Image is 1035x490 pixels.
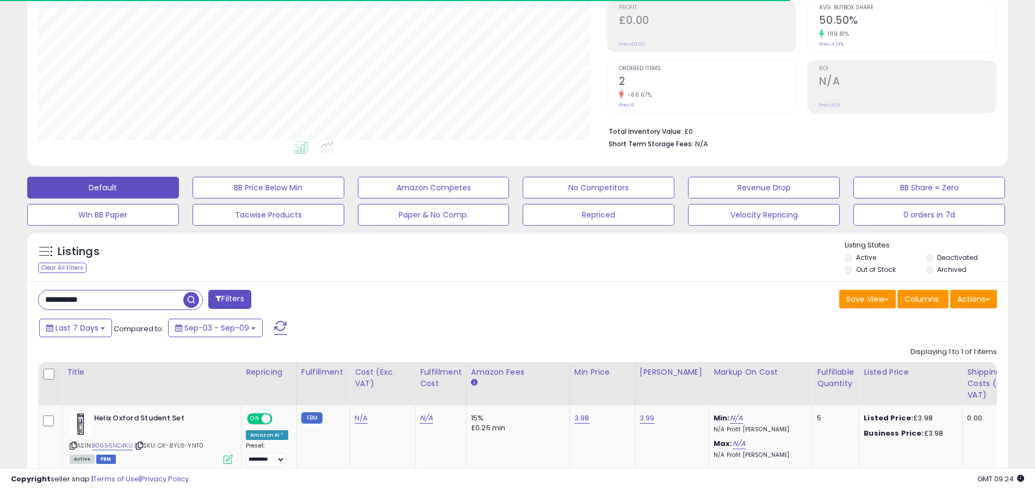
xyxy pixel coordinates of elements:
label: Deactivated [937,253,978,262]
span: Ordered Items [619,66,796,72]
a: Privacy Policy [141,474,189,484]
span: 2025-09-17 09:24 GMT [977,474,1024,484]
h2: £0.00 [619,14,796,29]
button: Tacwise Products [193,204,344,226]
div: Repricing [246,367,292,378]
a: 3.99 [640,413,655,424]
span: Sep-03 - Sep-09 [184,322,249,333]
div: Shipping Costs (Exc. VAT) [967,367,1023,401]
div: Markup on Cost [714,367,808,378]
a: N/A [730,413,743,424]
li: £0 [609,124,989,137]
div: Fulfillment [301,367,345,378]
img: 41Xp1xmz-4L._SL40_.jpg [70,413,91,435]
small: 1119.81% [824,30,849,38]
div: Listed Price [864,367,958,378]
strong: Copyright [11,474,51,484]
span: All listings currently available for purchase on Amazon [70,455,95,464]
div: £3.98 [864,429,954,438]
h2: N/A [819,75,996,90]
button: Save View [839,290,896,308]
p: N/A Profit [PERSON_NAME] [714,451,804,459]
a: 3.98 [574,413,590,424]
div: ASIN: [70,413,233,463]
div: Displaying 1 to 1 of 1 items [910,347,997,357]
span: ON [248,414,262,424]
small: Amazon Fees. [471,378,478,388]
label: Out of Stock [856,265,896,274]
button: Columns [897,290,949,308]
label: Active [856,253,876,262]
small: FBM [301,412,323,424]
button: BB Price Below Min [193,177,344,199]
div: Cost (Exc. VAT) [355,367,411,389]
h5: Listings [58,244,100,259]
button: No Competitors [523,177,674,199]
div: Amazon Fees [471,367,565,378]
button: Last 7 Days [39,319,112,337]
h2: 2 [619,75,796,90]
b: Short Term Storage Fees: [609,139,693,148]
small: Prev: 6 [619,102,634,108]
small: -66.67% [624,91,652,99]
div: 0.00 [967,413,1019,423]
span: Avg. Buybox Share [819,5,996,11]
small: Prev: 4.14% [819,41,844,47]
a: B0056NC4KU [92,441,133,450]
div: Preset: [246,442,288,467]
div: Fulfillable Quantity [817,367,854,389]
p: Listing States: [845,240,1008,251]
button: Sep-03 - Sep-09 [168,319,263,337]
span: ROI [819,66,996,72]
b: Min: [714,413,730,423]
button: Repriced [523,204,674,226]
b: Listed Price: [864,413,913,423]
a: N/A [355,413,368,424]
span: Profit [619,5,796,11]
div: [PERSON_NAME] [640,367,704,378]
button: Velocity Repricing [688,204,840,226]
div: seller snap | | [11,474,189,485]
span: Compared to: [114,324,164,334]
button: Paper & No Comp. [358,204,510,226]
b: Total Inventory Value: [609,127,683,136]
div: Min Price [574,367,630,378]
span: Last 7 Days [55,322,98,333]
button: WIn BB Paper [27,204,179,226]
div: £3.98 [864,413,954,423]
a: N/A [733,438,746,449]
button: BB Share = Zero [853,177,1005,199]
span: OFF [271,414,288,424]
b: Max: [714,438,733,449]
button: 0 orders in 7d [853,204,1005,226]
div: 5 [817,413,851,423]
b: Business Price: [864,428,924,438]
small: Prev: N/A [819,102,840,108]
div: £0.25 min [471,423,561,433]
a: N/A [420,413,433,424]
a: Terms of Use [93,474,139,484]
button: Amazon Competes [358,177,510,199]
div: Clear All Filters [38,263,86,273]
div: Fulfillment Cost [420,367,462,389]
p: N/A Profit [PERSON_NAME] [714,426,804,433]
button: Filters [208,290,251,309]
th: The percentage added to the cost of goods (COGS) that forms the calculator for Min & Max prices. [709,362,813,405]
div: 15% [471,413,561,423]
small: Prev: £0.00 [619,41,645,47]
span: Columns [904,294,939,305]
button: Revenue Drop [688,177,840,199]
button: Actions [950,290,997,308]
label: Archived [937,265,966,274]
div: Title [67,367,237,378]
div: Amazon AI * [246,430,288,440]
span: FBM [96,455,116,464]
h2: 50.50% [819,14,996,29]
span: N/A [695,139,708,149]
span: | SKU: CK-8YL6-YNT0 [134,441,203,450]
button: Default [27,177,179,199]
b: Helix Oxford Student Set [94,413,226,426]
